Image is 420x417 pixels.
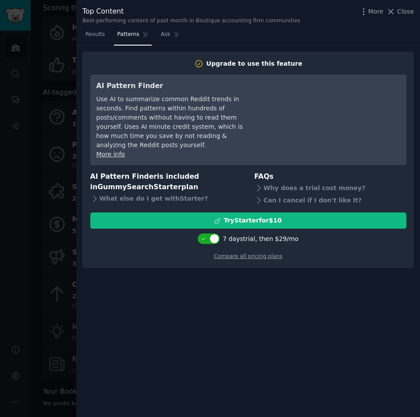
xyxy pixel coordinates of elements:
span: GummySearch Starter [97,183,181,191]
a: More info [96,151,125,158]
div: Upgrade to use this feature [206,59,303,68]
div: Can I cancel if I don't like it? [254,194,406,206]
span: Close [397,7,414,16]
div: 7 days trial, then $ 29 /mo [223,234,299,244]
iframe: YouTube video player [269,81,400,146]
div: Why does a trial cost money? [254,182,406,194]
h3: FAQs [254,171,406,182]
div: What else do I get with Starter ? [90,193,242,205]
div: Best-performing content of past month in Boutique accounting firm communities [82,17,300,25]
a: Results [82,28,108,46]
a: Compare all pricing plans [214,253,282,259]
span: Results [85,31,105,39]
span: Ask [161,31,171,39]
h3: AI Pattern Finder is included in plan [90,171,242,193]
button: More [359,7,384,16]
div: Try Starter for $10 [224,216,281,225]
a: Ask [158,28,183,46]
button: Close [386,7,414,16]
div: Top Content [82,6,300,17]
h3: AI Pattern Finder [96,81,256,92]
span: More [368,7,384,16]
div: Use AI to summarize common Reddit trends in seconds. Find patterns within hundreds of posts/comme... [96,95,256,150]
button: TryStarterfor$10 [90,212,406,229]
a: Patterns [114,28,151,46]
span: Patterns [117,31,139,39]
